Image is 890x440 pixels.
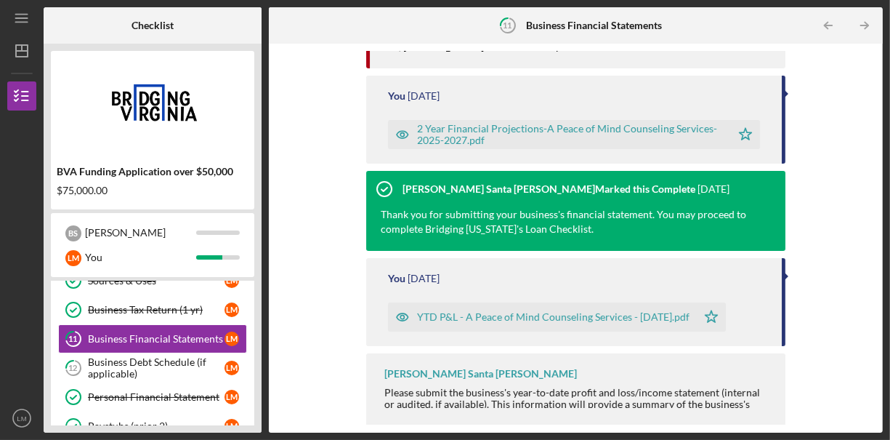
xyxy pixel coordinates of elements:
[224,390,239,404] div: L M
[58,324,247,353] a: 11Business Financial StatementsLM
[224,419,239,433] div: L M
[402,183,695,195] div: [PERSON_NAME] Santa [PERSON_NAME] Marked this Complete
[88,391,224,403] div: Personal Financial Statement
[408,273,440,284] time: 2025-07-30 14:57
[58,295,247,324] a: Business Tax Return (1 yr)LM
[65,250,81,266] div: L M
[17,415,26,423] text: LM
[88,356,224,380] div: Business Debt Schedule (if applicable)
[85,245,196,270] div: You
[224,273,239,288] div: L M
[388,120,761,149] button: 2 Year Financial Projections-A Peace of Mind Counseling Services-2025-2027.pdf
[224,303,239,317] div: L M
[388,273,405,284] div: You
[224,332,239,346] div: L M
[388,303,726,332] button: YTD P&L - A Peace of Mind Counseling Services - [DATE].pdf
[408,90,440,102] time: 2025-07-30 16:08
[69,335,78,344] tspan: 11
[526,20,662,31] b: Business Financial Statements
[58,353,247,383] a: 12Business Debt Schedule (if applicable)LM
[57,185,248,196] div: $75,000.00
[132,20,174,31] b: Checklist
[417,123,724,146] div: 2 Year Financial Projections-A Peace of Mind Counseling Services-2025-2027.pdf
[388,39,734,68] div: Hi, [PERSON_NAME]! We will need updated versions of these documents.
[381,207,757,236] div: Thank you for submitting your business's financial statement. You may proceed to complete Bridgin...
[88,304,224,316] div: Business Tax Return (1 yr)
[697,183,729,195] time: 2025-07-30 15:42
[224,361,239,375] div: L M
[503,20,512,30] tspan: 11
[51,58,254,145] img: Product logo
[384,387,772,422] div: Please submit the business's year-to-date profit and loss/income statement (internal or audited, ...
[58,383,247,412] a: Personal Financial StatementLM
[7,404,36,433] button: LM
[69,364,78,373] tspan: 12
[57,166,248,177] div: BVA Funding Application over $50,000
[88,420,224,432] div: Paystubs (prior 2)
[88,333,224,345] div: Business Financial Statements
[388,90,405,102] div: You
[417,311,689,323] div: YTD P&L - A Peace of Mind Counseling Services - [DATE].pdf
[65,225,81,241] div: B S
[58,266,247,295] a: Sources & UsesLM
[85,220,196,245] div: [PERSON_NAME]
[384,368,577,380] div: [PERSON_NAME] Santa [PERSON_NAME]
[88,275,224,287] div: Sources & Uses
